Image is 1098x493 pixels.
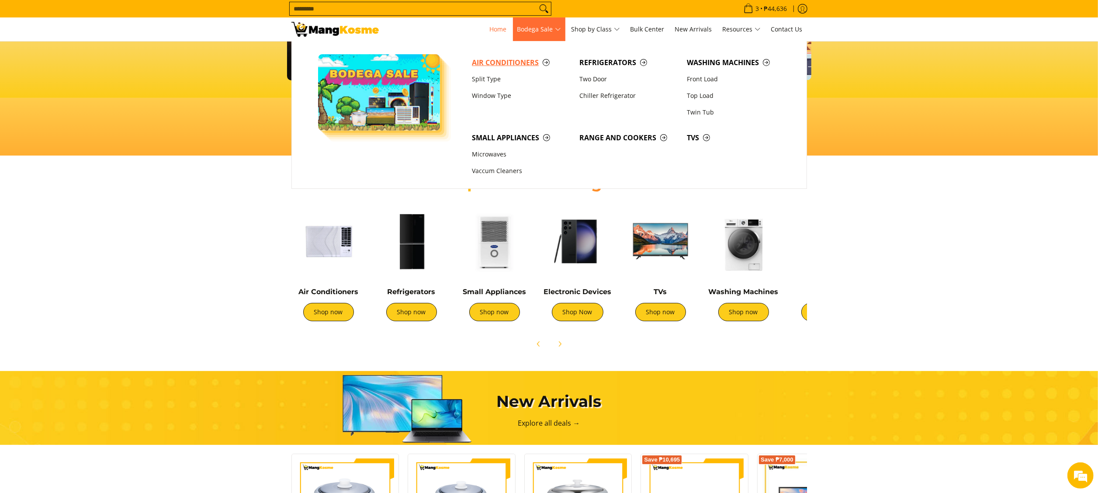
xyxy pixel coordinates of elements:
[682,87,790,104] a: Top Load
[552,303,603,321] a: Shop Now
[468,87,575,104] a: Window Type
[468,71,575,87] a: Split Type
[741,4,790,14] span: •
[468,163,575,180] a: Vaccum Cleaners
[544,288,611,296] a: Electronic Devices
[517,24,561,35] span: Bodega Sale
[51,110,121,198] span: We're online!
[687,132,786,143] span: TVs
[318,54,440,131] img: Bodega Sale
[763,6,789,12] span: ₱44,636
[790,204,864,278] img: Cookers
[755,6,761,12] span: 3
[623,204,698,278] img: TVs
[291,22,379,37] img: Mang Kosme: Your Home Appliances Warehouse Sale Partner!
[298,288,358,296] a: Air Conditioners
[567,17,624,41] a: Shop by Class
[518,418,580,428] a: Explore all deals →
[709,288,779,296] a: Washing Machines
[671,17,717,41] a: New Arrivals
[457,204,532,278] img: Small Appliances
[572,24,620,35] span: Shop by Class
[718,303,769,321] a: Shop now
[485,17,511,41] a: Home
[626,17,669,41] a: Bulk Center
[490,25,507,33] span: Home
[291,204,366,278] img: Air Conditioners
[575,71,682,87] a: Two Door
[687,57,786,68] span: Washing Machines
[707,204,781,278] img: Washing Machines
[472,132,571,143] span: Small Appliances
[579,57,678,68] span: Refrigerators
[468,146,575,163] a: Microwaves
[4,239,166,269] textarea: Type your message and hit 'Enter'
[468,54,575,71] a: Air Conditioners
[682,104,790,121] a: Twin Tub
[540,204,615,278] img: Electronic Devices
[388,17,807,41] nav: Main Menu
[463,288,526,296] a: Small Appliances
[801,303,852,321] a: Shop now
[682,54,790,71] a: Washing Machines
[143,4,164,25] div: Minimize live chat window
[675,25,712,33] span: New Arrivals
[682,71,790,87] a: Front Load
[635,303,686,321] a: Shop now
[550,334,569,354] button: Next
[718,17,765,41] a: Resources
[388,288,436,296] a: Refrigerators
[469,303,520,321] a: Shop now
[374,204,449,278] img: Refrigerators
[529,334,548,354] button: Previous
[472,57,571,68] span: Air Conditioners
[513,17,565,41] a: Bodega Sale
[579,132,678,143] span: Range and Cookers
[386,303,437,321] a: Shop now
[723,24,761,35] span: Resources
[771,25,803,33] span: Contact Us
[644,457,680,462] span: Save ₱10,695
[630,25,665,33] span: Bulk Center
[537,2,551,15] button: Search
[303,303,354,321] a: Shop now
[654,288,667,296] a: TVs
[45,49,147,60] div: Chat with us now
[761,457,793,462] span: Save ₱7,000
[575,129,682,146] a: Range and Cookers
[575,87,682,104] a: Chiller Refrigerator
[575,54,682,71] a: Refrigerators
[468,129,575,146] a: Small Appliances
[767,17,807,41] a: Contact Us
[682,129,790,146] a: TVs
